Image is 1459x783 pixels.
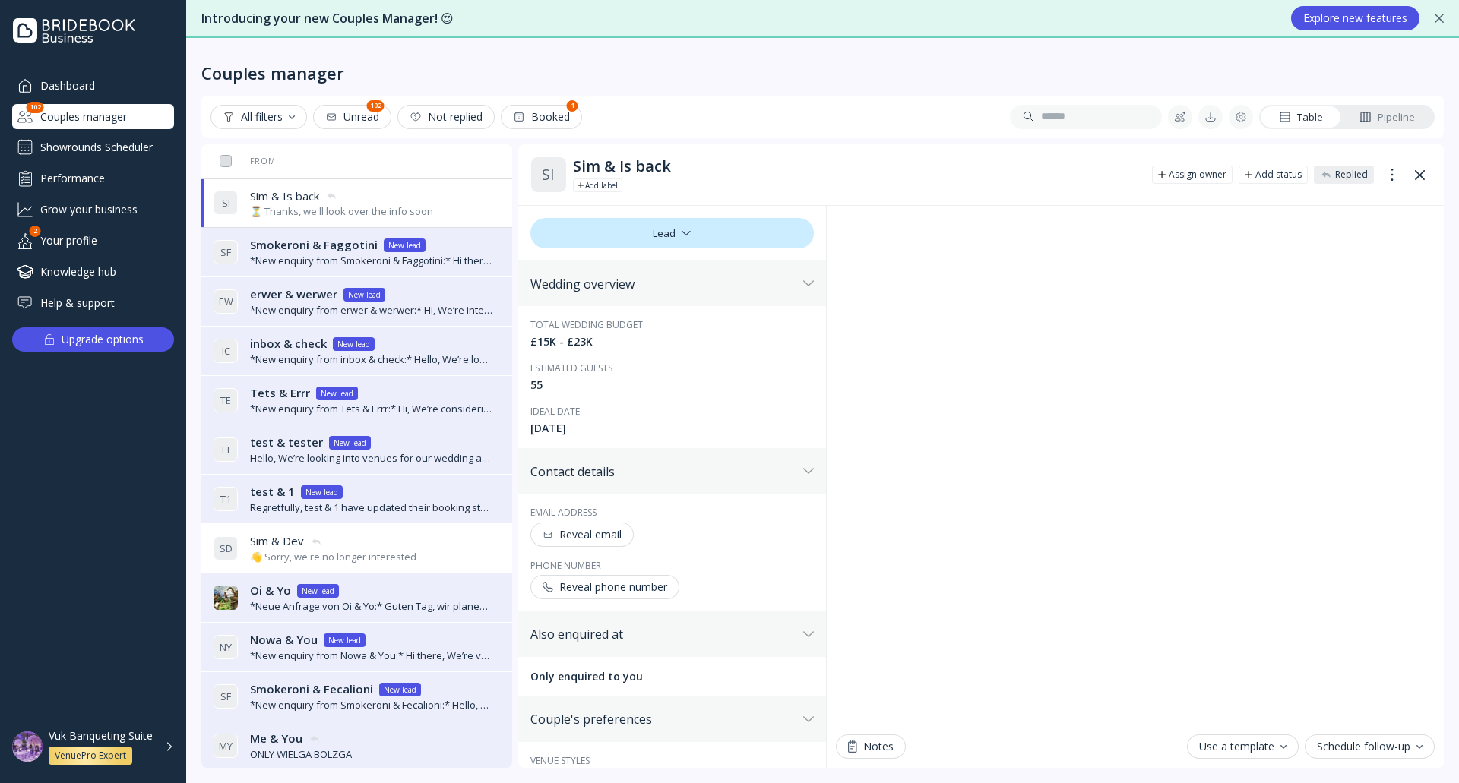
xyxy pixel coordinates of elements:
a: Help & support [12,290,174,315]
button: Use a template [1187,734,1299,759]
button: Explore new features [1291,6,1419,30]
span: inbox & check [250,336,327,352]
div: Unread [325,111,379,123]
div: New lead [388,239,421,251]
div: *New enquiry from Smokeroni & Faggotini:* Hi there, We’re very interested in your venue for our s... [250,254,494,268]
div: New lead [337,338,370,350]
div: Ideal date [530,405,814,418]
div: Schedule follow-up [1317,740,1423,753]
a: Showrounds Scheduler [12,135,174,159]
div: *New enquiry from Nowa & You:* Hi there, We’re very interested in your venue for our special day.... [250,649,494,663]
div: Vuk Banqueting Suite [49,729,153,743]
button: Booked [501,105,582,129]
div: Use a template [1199,740,1287,753]
div: S I [530,156,567,193]
div: From [214,156,276,166]
div: Reveal phone number [543,581,667,593]
span: Nowa & You [250,632,318,648]
div: Booked [513,111,570,123]
div: Regretfully, test & 1 have updated their booking status and are no longer showing you as their co... [250,500,494,515]
span: Smokeroni & Fecalioni [250,681,373,697]
div: Upgrade options [62,329,144,350]
div: £15K - £23K [530,334,814,349]
div: Couples manager [201,62,344,84]
div: Notes [848,740,894,753]
div: Hello, We’re looking into venues for our wedding and would love to know more about yours. Could y... [250,451,494,466]
div: N Y [214,635,238,659]
div: New lead [302,585,334,597]
span: Sim & Is back [250,188,319,204]
div: Venue styles [530,754,814,767]
div: 102 [367,100,385,112]
div: Email address [530,506,814,519]
div: Pipeline [1359,110,1415,125]
button: Unread [313,105,391,129]
div: *New enquiry from erwer & werwer:* Hi, We’re interested in your venue for our wedding! We would l... [250,303,494,317]
div: 55 [530,377,814,393]
a: Your profile2 [12,228,174,253]
div: Also enquired at [530,627,797,642]
div: 102 [27,102,44,113]
span: erwer & werwer [250,286,337,302]
div: Couple's preferences [530,712,797,727]
button: Schedule follow-up [1305,734,1435,759]
div: Your profile [12,228,174,253]
div: Not replied [410,111,483,123]
div: Contact details [530,464,797,479]
div: Total wedding budget [530,318,814,331]
span: Smokeroni & Faggotini [250,237,378,253]
div: Introducing your new Couples Manager! 😍 [201,10,1276,27]
div: S F [214,240,238,264]
div: New lead [384,684,416,696]
iframe: Chat [836,206,1435,725]
span: Oi & Yo [250,583,291,598]
div: S I [214,191,238,215]
button: Reveal phone number [530,575,679,599]
div: Wedding overview [530,276,797,292]
a: Couples manager102 [12,104,174,129]
div: All filters [223,111,295,123]
div: Couples manager [12,104,174,129]
div: 1 [567,100,578,112]
div: Assign owner [1169,169,1226,181]
div: Phone number [530,559,814,572]
div: Reveal email [543,529,622,541]
div: *Neue Anfrage von Oi & Yo:* Guten Tag, wir planen gerade unsere Hochzeit und sind sehr an Ihrer L... [250,599,494,614]
div: T T [214,437,238,462]
div: I C [214,339,238,363]
div: Lead [530,218,814,248]
button: Reveal email [530,523,634,547]
a: Grow your business [12,197,174,222]
div: M Y [214,734,238,758]
div: 2 [30,226,41,237]
span: Sim & Dev [250,533,304,549]
div: S D [214,536,238,560]
div: *New enquiry from Tets & Errr:* Hi, We’re considering your venue for our wedding and would love t... [250,402,494,416]
button: Not replied [397,105,495,129]
a: Knowledge hub [12,259,174,284]
div: Add status [1255,169,1302,181]
div: Add label [585,179,618,191]
a: Dashboard [12,73,174,98]
button: Notes [836,734,906,759]
div: Explore new features [1303,12,1407,24]
div: Sim & Is back [573,157,1140,175]
div: 👋 Sorry, we're no longer interested [250,550,416,564]
div: T E [214,388,238,412]
div: New lead [305,486,338,498]
div: VenuePro Expert [55,750,126,762]
div: New lead [321,387,353,399]
div: New lead [334,437,366,449]
div: S F [214,684,238,709]
div: New lead [348,289,381,301]
a: Performance [12,166,174,191]
div: *New enquiry from Smokeroni & Fecalioni:* Hello, We’re looking into venues for our wedding and wo... [250,698,494,712]
div: Table [1279,110,1323,125]
img: dpr=1,fit=cover,g=face,w=32,h=32 [214,586,238,610]
div: Only enquired to you [530,669,814,684]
